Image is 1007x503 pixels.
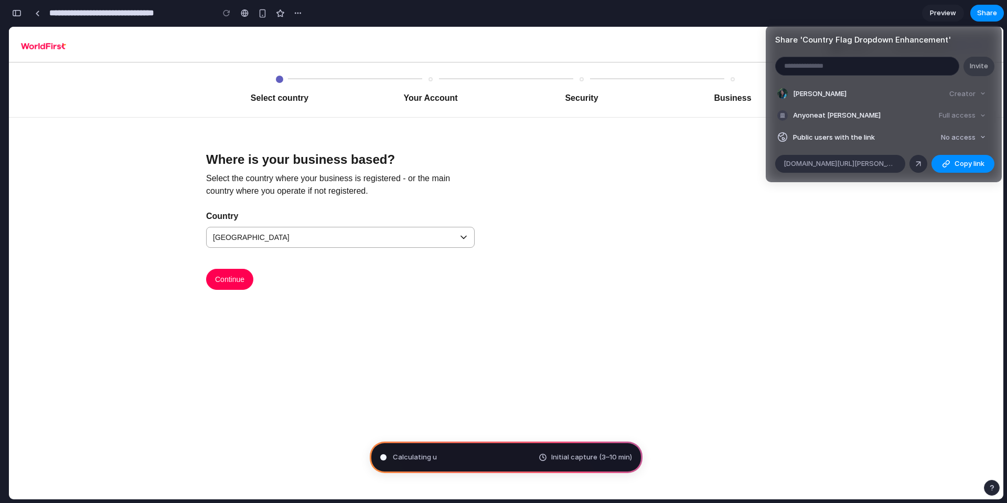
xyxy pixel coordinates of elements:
[775,34,992,46] h4: Share ' Country Flag Dropdown Enhancement '
[197,183,466,196] div: Country
[955,159,984,169] span: Copy link
[705,65,742,78] div: Business
[8,16,61,23] img: worldfirst
[784,159,897,169] span: [DOMAIN_NAME][URL][PERSON_NAME]
[931,155,994,173] button: Copy link
[941,132,976,143] span: No access
[775,155,905,173] div: [DOMAIN_NAME][URL][PERSON_NAME]
[242,65,299,78] div: Select country
[943,14,980,23] a: Log in here
[197,124,466,141] h1: Where is your business based?
[884,14,943,23] span: Have an account?
[204,201,453,221] span: United Kingdom
[937,130,990,145] button: No access
[206,247,235,258] span: Continue
[822,13,875,24] div: English
[197,242,244,263] button: Continue
[197,145,466,171] p: Select the country where your business is registered - or the main country where you operate if n...
[394,65,448,78] div: Your Account
[793,110,881,121] span: Anyone at [PERSON_NAME]
[793,89,847,99] span: [PERSON_NAME]
[556,65,589,78] div: Security
[793,132,875,143] span: Public users with the link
